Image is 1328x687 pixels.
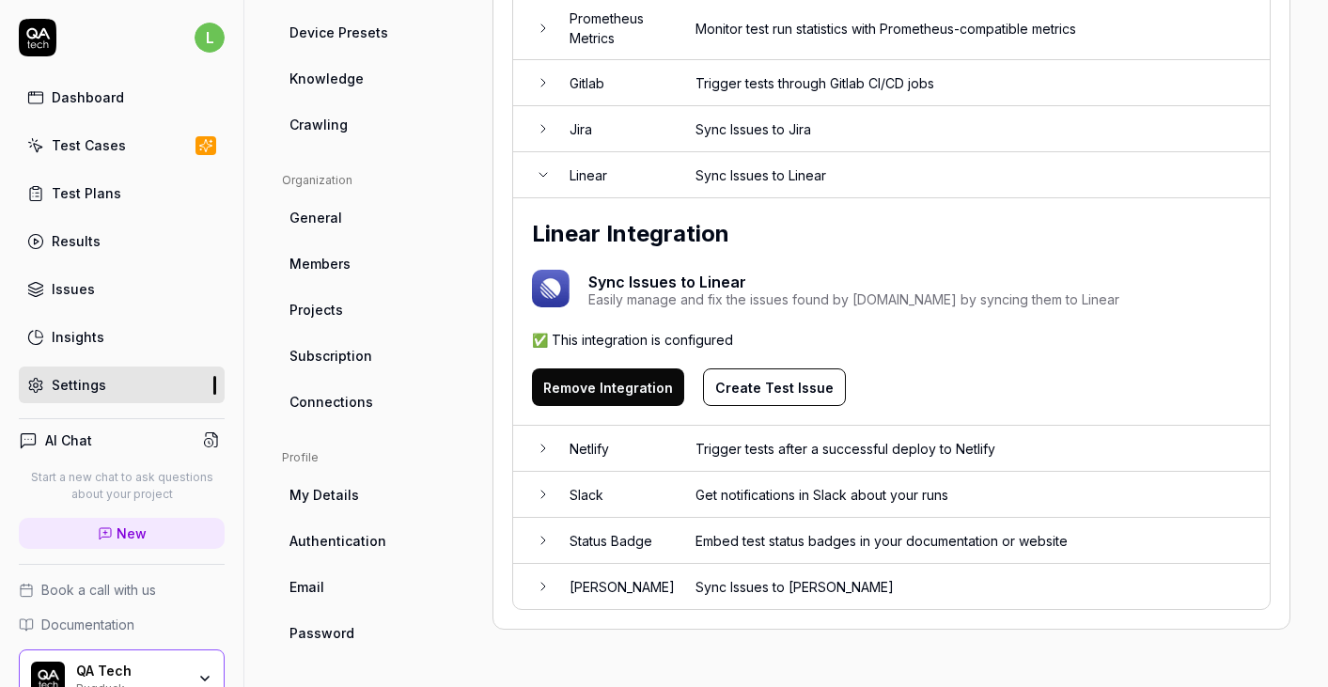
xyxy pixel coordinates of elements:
button: l [195,19,225,56]
td: Netlify [551,426,677,472]
div: Test Cases [52,135,126,155]
a: Device Presets [282,15,462,50]
span: Crawling [289,115,348,134]
td: Get notifications in Slack about your runs [677,472,1270,518]
td: Status Badge [551,518,677,564]
td: Gitlab [551,60,677,106]
td: Embed test status badges in your documentation or website [677,518,1270,564]
a: Connections [282,384,462,419]
h4: AI Chat [45,430,92,450]
h2: Linear Integration [532,217,1251,251]
a: My Details [282,477,462,512]
a: General [282,200,462,235]
a: Subscription [282,338,462,373]
button: Create Test Issue [703,368,846,406]
p: Sync Issues to Linear [588,271,1119,293]
a: Book a call with us [19,580,225,600]
div: Profile [282,449,462,466]
a: Dashboard [19,79,225,116]
span: General [289,208,342,227]
div: Test Plans [52,183,121,203]
span: Authentication [289,531,386,551]
a: Test Cases [19,127,225,164]
div: Insights [52,327,104,347]
div: Issues [52,279,95,299]
a: Password [282,616,462,650]
div: Settings [52,375,106,395]
a: Settings [19,367,225,403]
p: Start a new chat to ask questions about your project [19,469,225,503]
a: Projects [282,292,462,327]
a: Authentication [282,523,462,558]
div: Organization [282,172,462,189]
a: Crawling [282,107,462,142]
span: Connections [289,392,373,412]
td: [PERSON_NAME] [551,564,677,609]
div: QA Tech [76,663,185,679]
span: Subscription [289,346,372,366]
a: New [19,518,225,549]
td: Sync Issues to [PERSON_NAME] [677,564,1270,609]
a: Documentation [19,615,225,634]
a: Members [282,246,462,281]
span: Email [289,577,324,597]
td: Slack [551,472,677,518]
span: Documentation [41,615,134,634]
a: Results [19,223,225,259]
div: Results [52,231,101,251]
td: Trigger tests through Gitlab CI/CD jobs [677,60,1270,106]
div: ✅ This integration is configured [532,330,1251,350]
span: Knowledge [289,69,364,88]
div: Dashboard [52,87,124,107]
span: Book a call with us [41,580,156,600]
span: My Details [289,485,359,505]
a: Issues [19,271,225,307]
td: Trigger tests after a successful deploy to Netlify [677,426,1270,472]
span: Projects [289,300,343,320]
a: Insights [19,319,225,355]
button: Remove Integration [532,368,684,406]
span: New [117,523,147,543]
td: Linear [551,152,677,198]
a: Knowledge [282,61,462,96]
span: Device Presets [289,23,388,42]
td: Sync Issues to Linear [677,152,1270,198]
span: l [195,23,225,53]
td: Sync Issues to Jira [677,106,1270,152]
img: Hackoffice [532,270,570,307]
td: Jira [551,106,677,152]
a: Email [282,570,462,604]
div: Easily manage and fix the issues found by [DOMAIN_NAME] by syncing them to Linear [588,293,1119,306]
span: Password [289,623,354,643]
a: Test Plans [19,175,225,211]
span: Members [289,254,351,273]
